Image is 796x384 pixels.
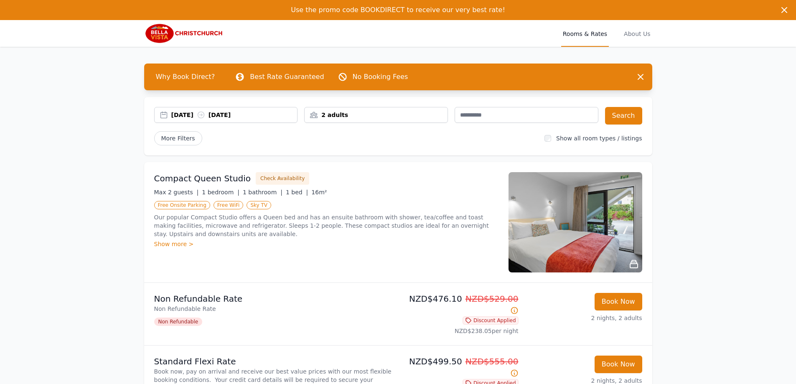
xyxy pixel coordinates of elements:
[154,213,498,238] p: Our popular Compact Studio offers a Queen bed and has an ensuite bathroom with shower, tea/coffee...
[154,173,251,184] h3: Compact Queen Studio
[556,135,642,142] label: Show all room types / listings
[154,189,199,196] span: Max 2 guests |
[202,189,239,196] span: 1 bedroom |
[311,189,327,196] span: 16m²
[154,356,395,367] p: Standard Flexi Rate
[561,20,609,47] a: Rooms & Rates
[171,111,298,119] div: [DATE] [DATE]
[465,356,519,366] span: NZD$555.00
[149,69,222,85] span: Why Book Direct?
[305,111,448,119] div: 2 adults
[256,172,309,185] button: Check Availability
[353,72,408,82] p: No Booking Fees
[154,305,395,313] p: Non Refundable Rate
[595,356,642,373] button: Book Now
[144,23,225,43] img: Bella Vista Christchurch
[214,201,244,209] span: Free WiFi
[154,318,203,326] span: Non Refundable
[465,294,519,304] span: NZD$529.00
[154,240,498,248] div: Show more >
[605,107,642,125] button: Search
[402,327,519,335] p: NZD$238.05 per night
[250,72,324,82] p: Best Rate Guaranteed
[595,293,642,310] button: Book Now
[243,189,282,196] span: 1 bathroom |
[291,6,505,14] span: Use the promo code BOOKDIRECT to receive our very best rate!
[622,20,652,47] a: About Us
[154,131,202,145] span: More Filters
[286,189,308,196] span: 1 bed |
[525,314,642,322] p: 2 nights, 2 adults
[463,316,519,325] span: Discount Applied
[402,293,519,316] p: NZD$476.10
[402,356,519,379] p: NZD$499.50
[154,201,210,209] span: Free Onsite Parking
[154,293,395,305] p: Non Refundable Rate
[247,201,271,209] span: Sky TV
